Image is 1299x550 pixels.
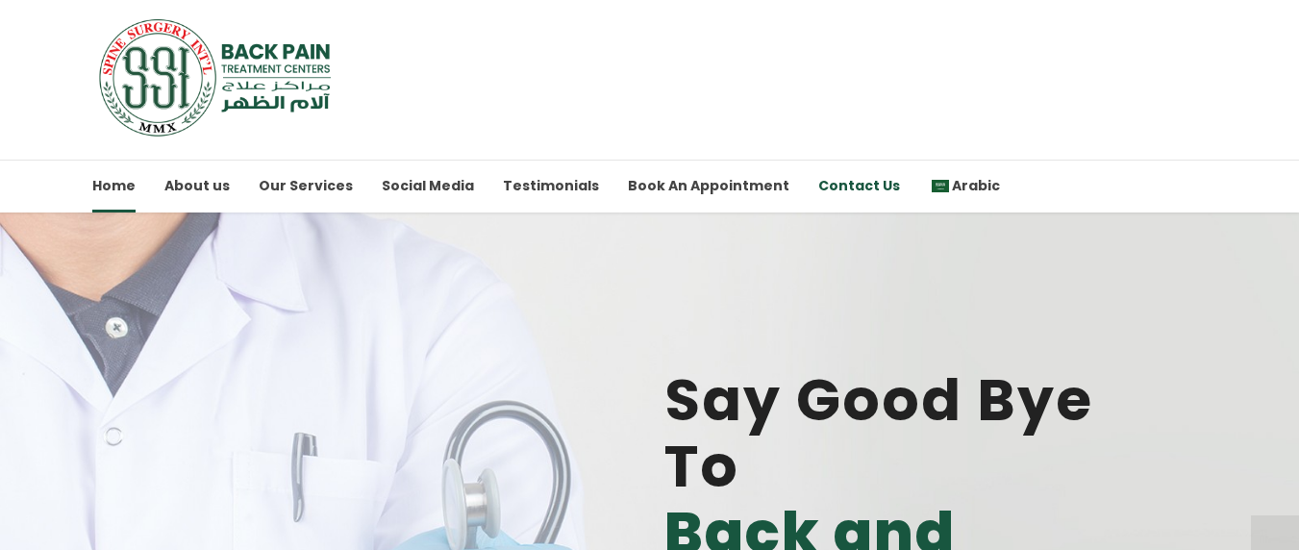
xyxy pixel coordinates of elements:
[92,160,136,212] a: Home
[628,160,789,212] a: Book An Appointment
[382,160,474,212] a: Social Media
[503,160,599,212] a: Testimonials
[929,176,1000,195] span: Arabic
[952,176,1000,195] span: Arabic
[932,180,949,193] img: Arabic
[259,160,353,212] a: Our Services
[929,160,1000,212] a: ArabicArabic
[164,160,230,212] a: About us
[92,17,343,137] img: SSI
[818,160,900,212] a: Contact Us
